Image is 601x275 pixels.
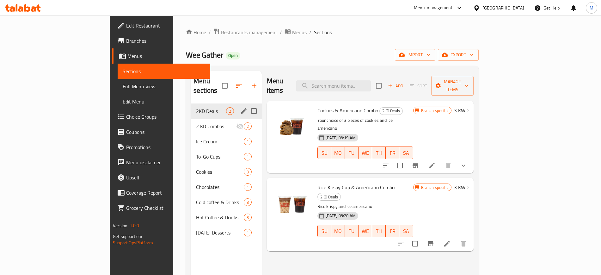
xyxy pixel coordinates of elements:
[385,81,406,91] button: Add
[317,147,331,159] button: SU
[388,148,397,158] span: FR
[441,158,456,173] button: delete
[112,155,210,170] a: Menu disclaimer
[196,183,243,191] span: Chocolates
[127,52,205,60] span: Menus
[380,107,402,115] span: 2KD Deals
[320,227,329,236] span: SU
[191,149,261,164] div: To-Go Cups1
[372,225,386,237] button: TH
[292,28,307,36] span: Menus
[239,106,248,116] button: edit
[402,227,410,236] span: SA
[402,148,410,158] span: SA
[423,236,438,251] button: Branch-specific-item
[244,139,251,145] span: 1
[244,229,252,236] div: items
[408,237,422,250] span: Select to update
[196,229,243,236] div: Ramadan Desserts
[196,153,243,160] div: To-Go Cups
[191,195,261,210] div: Cold coffee & Drinks3
[130,222,139,230] span: 1.0.0
[399,147,413,159] button: SA
[375,148,383,158] span: TH
[386,225,399,237] button: FR
[112,33,210,48] a: Branches
[334,148,342,158] span: MO
[191,134,261,149] div: Ice Cream1
[126,113,205,121] span: Choice Groups
[378,158,393,173] button: sort-choices
[386,147,399,159] button: FR
[393,159,407,172] span: Select to update
[320,148,329,158] span: SU
[244,214,252,221] div: items
[408,158,423,173] button: Branch-specific-item
[113,232,142,241] span: Get support on:
[112,185,210,200] a: Coverage Report
[196,198,243,206] div: Cold coffee & Drinks
[244,168,252,176] div: items
[244,215,251,221] span: 3
[456,236,471,251] button: delete
[428,162,436,169] a: Edit menu item
[361,227,370,236] span: WE
[460,162,467,169] svg: Show Choices
[309,28,311,36] li: /
[112,109,210,124] a: Choice Groups
[126,189,205,197] span: Coverage Report
[113,239,153,247] a: Support.OpsPlatform
[323,213,358,219] span: [DATE] 09:20 AM
[196,168,243,176] div: Cookies
[126,174,205,181] span: Upsell
[226,107,234,115] div: items
[126,128,205,136] span: Coupons
[113,222,128,230] span: Version:
[244,199,251,205] span: 3
[118,79,210,94] a: Full Menu View
[272,106,312,147] img: Cookies & Americano Combo
[191,119,261,134] div: 2 KD Combos2
[443,51,474,59] span: export
[196,138,243,145] span: Ice Cream
[191,225,261,240] div: [DATE] Desserts1
[414,4,453,12] div: Menu-management
[280,28,282,36] li: /
[244,184,251,190] span: 1
[112,170,210,185] a: Upsell
[372,79,385,92] span: Select section
[436,78,469,94] span: Manage items
[244,123,251,129] span: 2
[244,230,251,236] span: 1
[191,164,261,179] div: Cookies3
[482,4,524,11] div: [GEOGRAPHIC_DATA]
[112,124,210,140] a: Coupons
[196,107,226,115] span: 2KD Deals
[379,107,403,115] div: 2KD Deals
[438,49,479,61] button: export
[347,148,356,158] span: TU
[385,81,406,91] span: Add item
[112,18,210,33] a: Edit Restaurant
[296,80,371,91] input: search
[419,108,451,114] span: Branch specific
[372,147,386,159] button: TH
[317,225,331,237] button: SU
[112,200,210,216] a: Grocery Checklist
[285,28,307,36] a: Menus
[375,227,383,236] span: TH
[244,183,252,191] div: items
[314,28,332,36] span: Sections
[454,183,469,192] h6: 3 KWD
[112,140,210,155] a: Promotions
[123,83,205,90] span: Full Menu View
[191,179,261,195] div: Chocolates1
[443,240,451,247] a: Edit menu item
[331,147,345,159] button: MO
[400,51,430,59] span: import
[399,225,413,237] button: SA
[317,183,395,192] span: Rice Krispy Cup & Americano Combo
[236,122,244,130] svg: Inactive section
[118,64,210,79] a: Sections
